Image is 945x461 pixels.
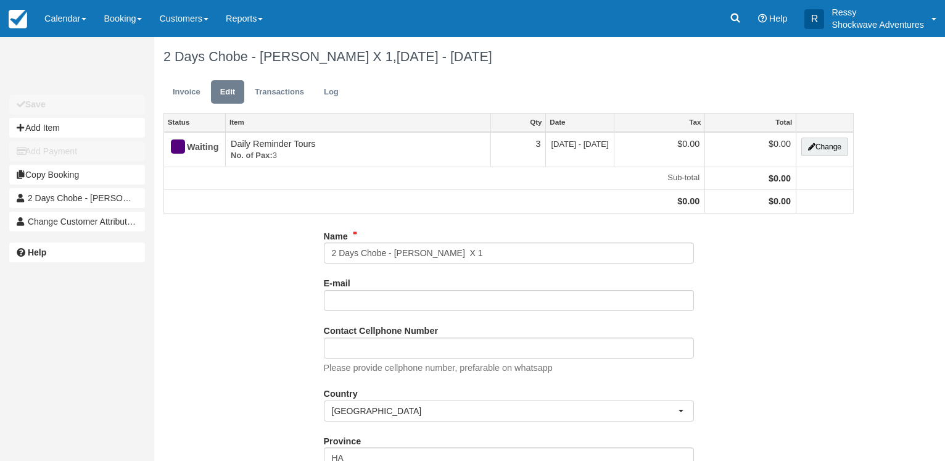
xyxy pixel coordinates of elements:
strong: $0.00 [769,196,791,206]
label: Contact Cellphone Number [324,320,439,338]
strong: No. of Pax [231,151,273,160]
b: Help [28,247,46,257]
span: [GEOGRAPHIC_DATA] [332,405,678,417]
em: Sub-total [169,172,699,184]
em: 3 [231,150,485,162]
span: 2 Days Chobe - [PERSON_NAME] X 1 [28,193,176,203]
button: Change [801,138,848,156]
h1: 2 Days Chobe - [PERSON_NAME] X 1, [163,49,854,64]
td: $0.00 [614,132,705,167]
span: Help [769,14,788,23]
button: Save [9,94,145,114]
p: Shockwave Adventures [832,19,924,31]
td: $0.00 [705,132,796,167]
button: Copy Booking [9,165,145,185]
a: Qty [491,114,545,131]
a: Transactions [246,80,313,104]
span: Change Customer Attribution [28,217,139,226]
a: Edit [211,80,244,104]
a: Item [226,114,490,131]
i: Help [758,14,767,23]
strong: $0.00 [677,196,699,206]
a: Help [9,243,145,262]
label: Name [324,226,348,243]
button: Change Customer Attribution [9,212,145,231]
img: checkfront-main-nav-mini-logo.png [9,10,27,28]
label: E-mail [324,273,350,290]
a: Status [164,114,225,131]
td: 3 [491,132,546,167]
strong: $0.00 [769,173,791,183]
a: Date [546,114,613,131]
a: 2 Days Chobe - [PERSON_NAME] X 1 [9,188,145,208]
a: Log [315,80,348,104]
label: Country [324,383,358,401]
span: [DATE] - [DATE] [551,139,608,149]
label: Province [324,431,361,448]
p: Please provide cellphone number, prefarable on whatsapp [324,362,553,375]
button: Add Item [9,118,145,138]
p: Ressy [832,6,924,19]
div: R [804,9,824,29]
a: Tax [614,114,705,131]
b: Save [25,99,46,109]
span: [DATE] - [DATE] [397,49,492,64]
div: Waiting [169,138,210,157]
td: Daily Reminder Tours [226,132,491,167]
button: [GEOGRAPHIC_DATA] [324,401,694,422]
a: Total [705,114,796,131]
a: Invoice [163,80,210,104]
button: Add Payment [9,141,145,161]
